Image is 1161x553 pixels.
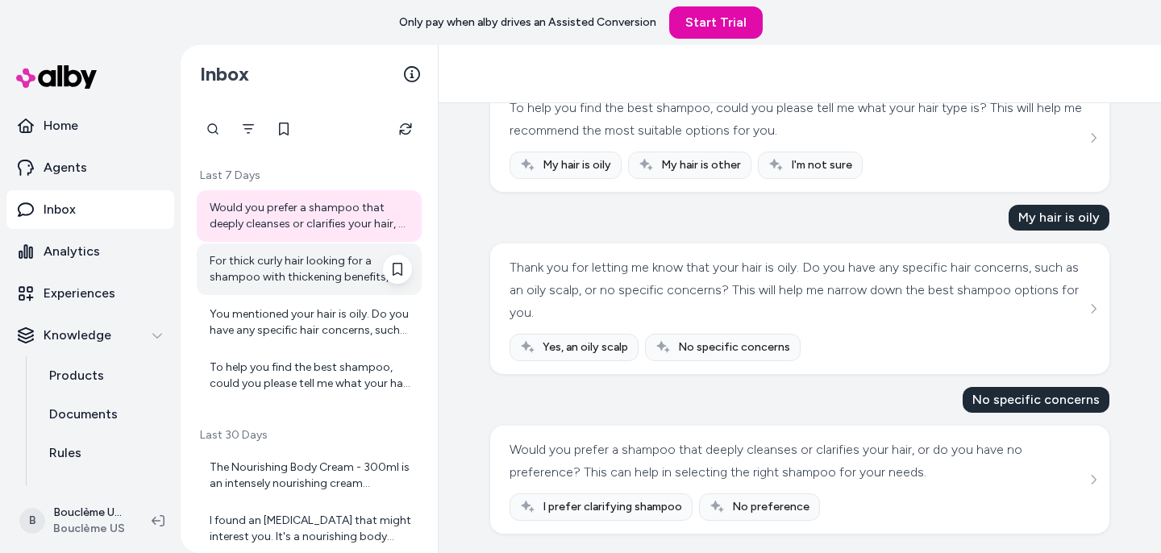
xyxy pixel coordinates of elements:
[543,499,682,515] span: I prefer clarifying shampoo
[963,387,1109,413] div: No specific concerns
[53,521,126,537] span: Bouclème US
[6,148,174,187] a: Agents
[210,513,412,545] div: I found an [MEDICAL_DATA] that might interest you. It's a nourishing body cream, 300ml in size, e...
[200,62,249,86] h2: Inbox
[19,508,45,534] span: B
[6,274,174,313] a: Experiences
[210,253,412,285] div: For thick curly hair looking for a shampoo with thickening benefits, here are some options from o...
[210,459,412,492] div: The Nourishing Body Cream - 300ml is an intensely nourishing cream designed to protect and repair...
[543,157,611,173] span: My hair is oily
[210,306,412,339] div: You mentioned your hair is oily. Do you have any specific hair concerns, such as an oily scalp, o...
[661,157,741,173] span: My hair is other
[232,113,264,145] button: Filter
[389,113,422,145] button: Refresh
[44,284,115,303] p: Experiences
[53,505,126,521] p: Bouclème US Shopify
[49,366,104,385] p: Products
[197,168,422,184] p: Last 7 Days
[44,200,76,219] p: Inbox
[10,495,139,547] button: BBouclème US ShopifyBouclème US
[197,450,422,501] a: The Nourishing Body Cream - 300ml is an intensely nourishing cream designed to protect and repair...
[669,6,763,39] a: Start Trial
[33,434,174,472] a: Rules
[1084,470,1103,489] button: See more
[543,339,628,355] span: Yes, an oily scalp
[210,200,412,232] div: Would you prefer a shampoo that deeply cleanses or clarifies your hair, or do you have no prefere...
[6,190,174,229] a: Inbox
[197,427,422,443] p: Last 30 Days
[210,360,412,392] div: To help you find the best shampoo, could you please tell me what your hair type is? For example, ...
[6,232,174,271] a: Analytics
[678,339,790,355] span: No specific concerns
[1009,205,1109,231] div: My hair is oily
[1084,128,1103,148] button: See more
[6,106,174,145] a: Home
[197,350,422,401] a: To help you find the best shampoo, could you please tell me what your hair type is? For example, ...
[1084,299,1103,318] button: See more
[44,242,100,261] p: Analytics
[6,316,174,355] button: Knowledge
[732,499,809,515] span: No preference
[510,439,1086,484] div: Would you prefer a shampoo that deeply cleanses or clarifies your hair, or do you have no prefere...
[44,116,78,135] p: Home
[510,256,1086,324] div: Thank you for letting me know that your hair is oily. Do you have any specific hair concerns, suc...
[399,15,656,31] p: Only pay when alby drives an Assisted Conversion
[791,157,852,173] span: I'm not sure
[197,190,422,242] a: Would you prefer a shampoo that deeply cleanses or clarifies your hair, or do you have no prefere...
[197,243,422,295] a: For thick curly hair looking for a shampoo with thickening benefits, here are some options from o...
[44,158,87,177] p: Agents
[197,297,422,348] a: You mentioned your hair is oily. Do you have any specific hair concerns, such as an oily scalp, o...
[49,405,118,424] p: Documents
[33,395,174,434] a: Documents
[44,326,111,345] p: Knowledge
[33,472,174,511] a: Verified Q&As
[33,356,174,395] a: Products
[49,482,134,501] p: Verified Q&As
[16,65,97,89] img: alby Logo
[49,443,81,463] p: Rules
[510,97,1086,142] div: To help you find the best shampoo, could you please tell me what your hair type is? This will hel...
